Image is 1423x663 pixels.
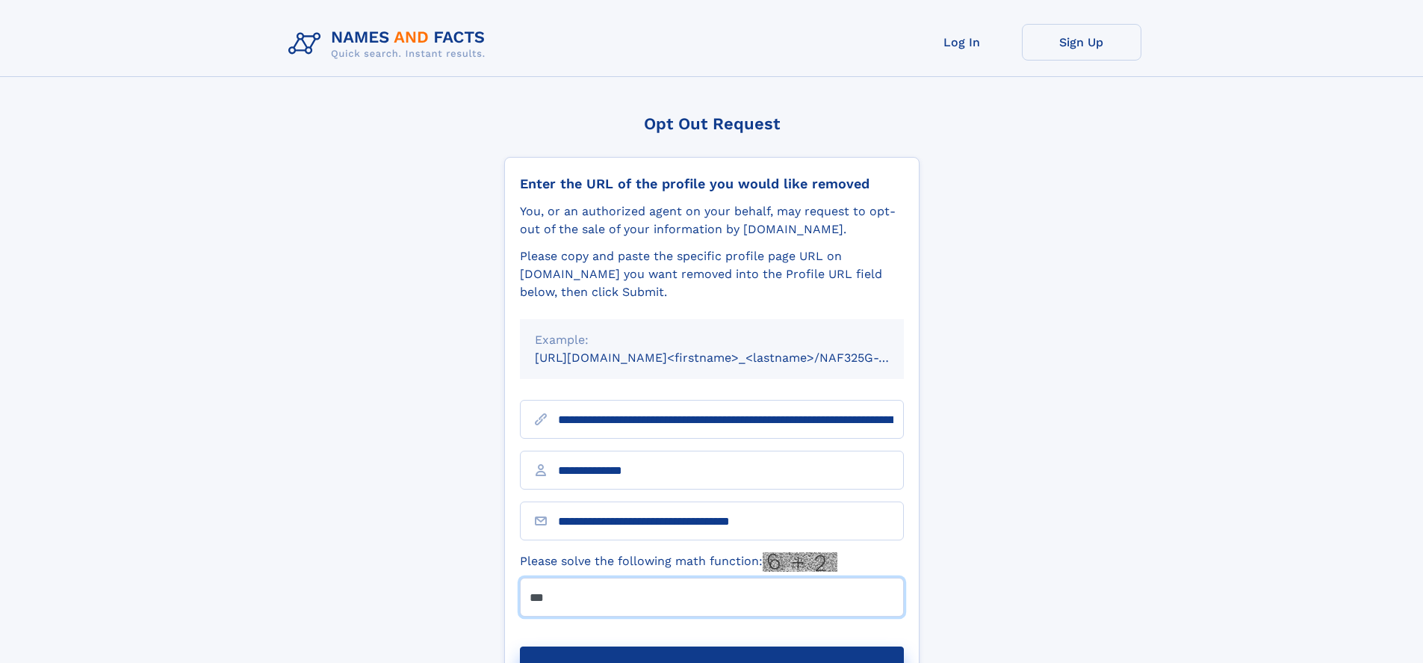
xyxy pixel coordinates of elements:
[520,176,904,192] div: Enter the URL of the profile you would like removed
[282,24,497,64] img: Logo Names and Facts
[1022,24,1141,61] a: Sign Up
[902,24,1022,61] a: Log In
[504,114,920,133] div: Opt Out Request
[535,331,889,349] div: Example:
[520,552,837,572] label: Please solve the following math function:
[520,247,904,301] div: Please copy and paste the specific profile page URL on [DOMAIN_NAME] you want removed into the Pr...
[520,203,904,238] div: You, or an authorized agent on your behalf, may request to opt-out of the sale of your informatio...
[535,351,932,365] small: [URL][DOMAIN_NAME]<firstname>_<lastname>/NAF325G-xxxxxxxx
